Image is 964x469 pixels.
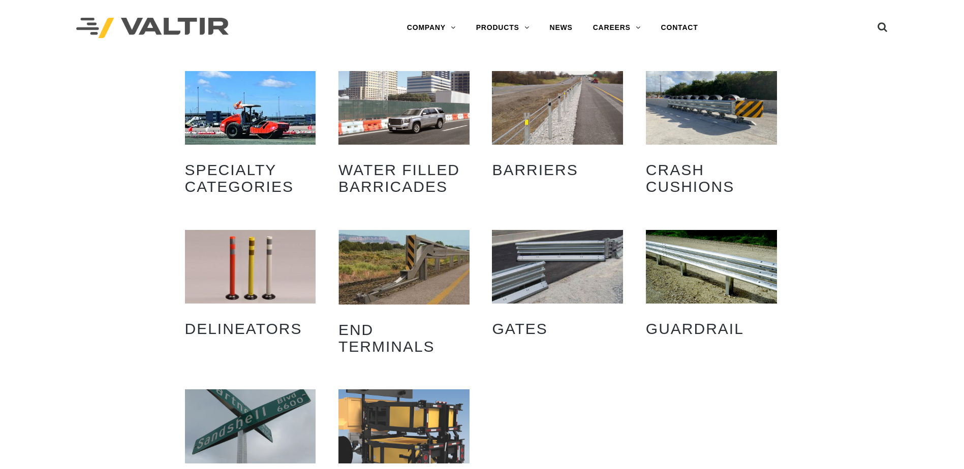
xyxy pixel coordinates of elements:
[185,313,316,345] h2: Delineators
[492,71,623,186] a: Visit product category Barriers
[492,313,623,345] h2: Gates
[185,71,316,145] img: Specialty Categories
[185,71,316,203] a: Visit product category Specialty Categories
[338,230,470,362] a: Visit product category End Terminals
[646,71,777,203] a: Visit product category Crash Cushions
[651,18,708,38] a: CONTACT
[338,389,470,463] img: TMAs
[397,18,466,38] a: COMPANY
[492,230,623,304] img: Gates
[492,71,623,145] img: Barriers
[185,230,316,345] a: Visit product category Delineators
[540,18,583,38] a: NEWS
[646,230,777,345] a: Visit product category Guardrail
[185,389,316,463] img: Sign Posts & Supports
[338,230,470,304] img: End Terminals
[583,18,651,38] a: CAREERS
[76,18,229,39] img: Valtir
[338,154,470,203] h2: Water Filled Barricades
[466,18,540,38] a: PRODUCTS
[185,154,316,203] h2: Specialty Categories
[646,230,777,304] img: Guardrail
[338,314,470,362] h2: End Terminals
[338,71,470,203] a: Visit product category Water Filled Barricades
[338,71,470,145] img: Water Filled Barricades
[646,313,777,345] h2: Guardrail
[492,154,623,186] h2: Barriers
[646,71,777,145] img: Crash Cushions
[646,154,777,203] h2: Crash Cushions
[185,230,316,304] img: Delineators
[492,230,623,345] a: Visit product category Gates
